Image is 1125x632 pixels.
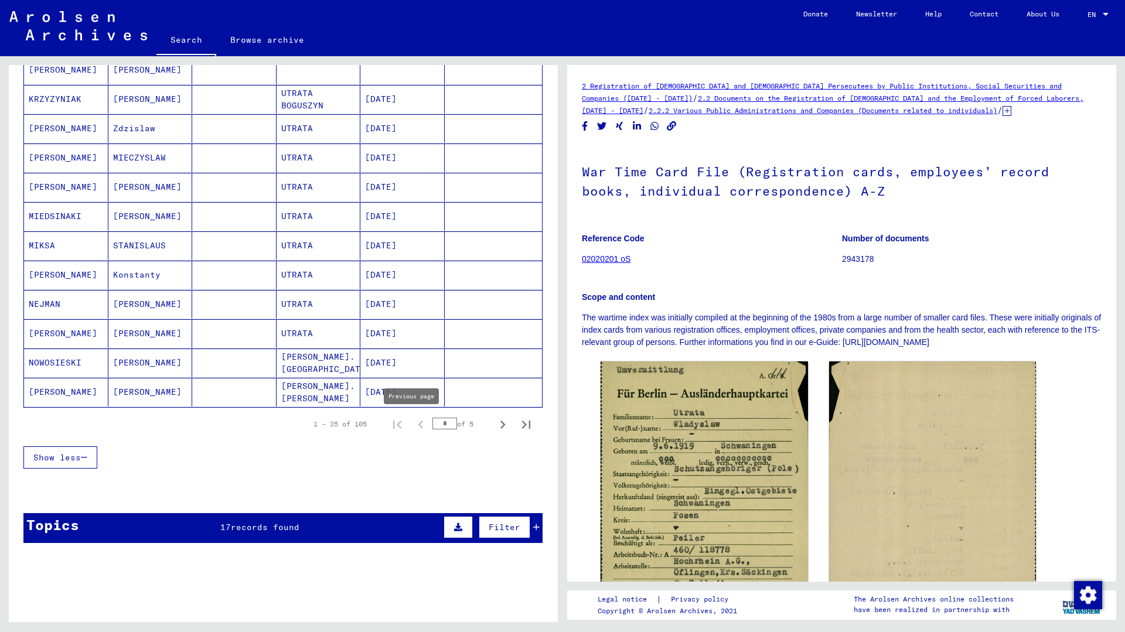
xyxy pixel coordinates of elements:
mat-cell: [PERSON_NAME]. [PERSON_NAME] [277,378,361,406]
span: records found [231,522,299,532]
p: The wartime index was initially compiled at the beginning of the 1980s from a large number of sma... [582,312,1102,349]
mat-cell: MIECZYSLAW [108,144,193,172]
button: Last page [514,412,538,436]
img: yv_logo.png [1060,590,1104,619]
a: Search [156,26,216,56]
button: Share on Twitter [596,119,608,134]
button: First page [386,412,409,436]
span: Filter [489,522,520,532]
div: 1 – 25 of 105 [313,419,367,429]
b: Number of documents [842,234,929,243]
mat-cell: [PERSON_NAME] [24,114,108,143]
button: Filter [479,516,530,538]
mat-cell: [DATE] [360,85,445,114]
span: / [997,105,1003,115]
mat-cell: [PERSON_NAME] [24,378,108,406]
button: Previous page [409,412,432,436]
button: Share on LinkedIn [631,119,643,134]
button: Copy link [666,119,678,134]
mat-cell: [DATE] [360,202,445,231]
mat-cell: [DATE] [360,173,445,201]
mat-cell: MIKSA [24,231,108,260]
mat-cell: NOWOSIESKI [24,349,108,377]
mat-cell: UTRATA BOGUSZYN [277,85,361,114]
mat-cell: UTRATA [277,319,361,348]
button: Next page [491,412,514,436]
div: | [598,593,742,606]
mat-cell: STANISLAUS [108,231,193,260]
mat-cell: [DATE] [360,261,445,289]
span: 17 [220,522,231,532]
p: Copyright © Arolsen Archives, 2021 [598,606,742,616]
mat-cell: MIEDSINAKI [24,202,108,231]
mat-cell: [PERSON_NAME] [108,319,193,348]
mat-cell: UTRATA [277,290,361,319]
mat-cell: [DATE] [360,349,445,377]
p: have been realized in partnership with [854,604,1014,615]
button: Show less [23,446,97,469]
mat-cell: UTRATA [277,202,361,231]
a: 2.2 Documents on the Registration of [DEMOGRAPHIC_DATA] and the Employment of Forced Laborers, [D... [582,94,1083,115]
mat-cell: [PERSON_NAME] [108,56,193,84]
mat-cell: NEJMAN [24,290,108,319]
span: / [693,93,698,103]
mat-cell: [PERSON_NAME] [108,173,193,201]
mat-cell: UTRATA [277,231,361,260]
p: 2943178 [842,253,1102,265]
mat-cell: [PERSON_NAME] [108,202,193,231]
mat-cell: [DATE] [360,378,445,406]
mat-cell: [PERSON_NAME] [108,85,193,114]
mat-cell: UTRATA [277,144,361,172]
span: Show less [33,452,81,463]
a: Privacy policy [662,593,742,606]
mat-cell: [PERSON_NAME] [108,378,193,406]
a: Browse archive [216,26,318,54]
b: Scope and content [582,292,655,302]
b: Reference Code [582,234,645,243]
mat-cell: [PERSON_NAME] [108,290,193,319]
img: Arolsen_neg.svg [9,11,147,40]
mat-cell: [DATE] [360,319,445,348]
a: 2 Registration of [DEMOGRAPHIC_DATA] and [DEMOGRAPHIC_DATA] Persecutees by Public Institutions, S... [582,81,1062,103]
mat-cell: [DATE] [360,290,445,319]
mat-cell: UTRATA [277,261,361,289]
mat-cell: [PERSON_NAME] [24,144,108,172]
button: Share on Xing [613,119,626,134]
mat-cell: Konstanty [108,261,193,289]
mat-cell: [DATE] [360,231,445,260]
img: Change consent [1074,581,1102,609]
button: Share on Facebook [579,119,591,134]
h1: War Time Card File (Registration cards, employees’ record books, individual correspondence) A-Z [582,145,1102,216]
mat-cell: KRZYZYNIAK [24,85,108,114]
mat-cell: [PERSON_NAME] [24,319,108,348]
a: 02020201 oS [582,254,630,264]
a: Legal notice [598,593,656,606]
mat-cell: [PERSON_NAME] [24,56,108,84]
mat-cell: [DATE] [360,114,445,143]
span: EN [1087,11,1100,19]
div: of 5 [432,418,491,429]
mat-cell: [PERSON_NAME] [24,173,108,201]
mat-cell: Zdzislaw [108,114,193,143]
span: / [643,105,649,115]
mat-cell: [DATE] [360,144,445,172]
button: Share on WhatsApp [649,119,661,134]
mat-cell: [PERSON_NAME] [24,261,108,289]
mat-cell: [PERSON_NAME]. [GEOGRAPHIC_DATA] [277,349,361,377]
div: Topics [26,514,79,535]
a: 2.2.2 Various Public Administrations and Companies (Documents related to individuals) [649,106,997,115]
mat-cell: UTRATA [277,173,361,201]
p: The Arolsen Archives online collections [854,594,1014,604]
mat-cell: [PERSON_NAME] [108,349,193,377]
mat-cell: UTRATA [277,114,361,143]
